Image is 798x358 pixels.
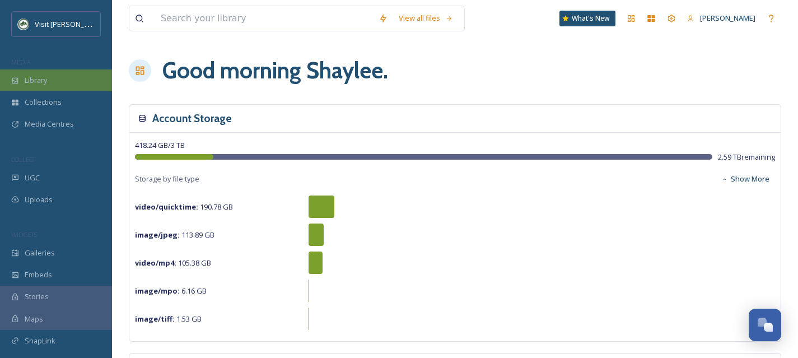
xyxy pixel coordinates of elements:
[25,119,74,129] span: Media Centres
[11,155,35,164] span: COLLECT
[25,97,62,108] span: Collections
[11,58,31,66] span: MEDIA
[135,286,180,296] strong: image/mpo :
[35,18,106,29] span: Visit [PERSON_NAME]
[559,11,615,26] a: What's New
[135,286,207,296] span: 6.16 GB
[749,309,781,341] button: Open Chat
[135,258,176,268] strong: video/mp4 :
[11,230,37,239] span: WIDGETS
[135,314,175,324] strong: image/tiff :
[25,269,52,280] span: Embeds
[152,110,232,127] h3: Account Storage
[25,248,55,258] span: Galleries
[135,314,202,324] span: 1.53 GB
[25,336,55,346] span: SnapLink
[682,7,761,29] a: [PERSON_NAME]
[25,173,40,183] span: UGC
[25,291,49,302] span: Stories
[25,194,53,205] span: Uploads
[700,13,755,23] span: [PERSON_NAME]
[18,18,29,30] img: Unknown.png
[135,258,211,268] span: 105.38 GB
[135,202,198,212] strong: video/quicktime :
[135,230,214,240] span: 113.89 GB
[25,314,43,324] span: Maps
[718,152,775,162] span: 2.59 TB remaining
[135,202,233,212] span: 190.78 GB
[135,140,185,150] span: 418.24 GB / 3 TB
[135,230,180,240] strong: image/jpeg :
[155,6,373,31] input: Search your library
[716,168,775,190] button: Show More
[393,7,459,29] a: View all files
[135,174,199,184] span: Storage by file type
[162,54,388,87] h1: Good morning Shaylee .
[25,75,47,86] span: Library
